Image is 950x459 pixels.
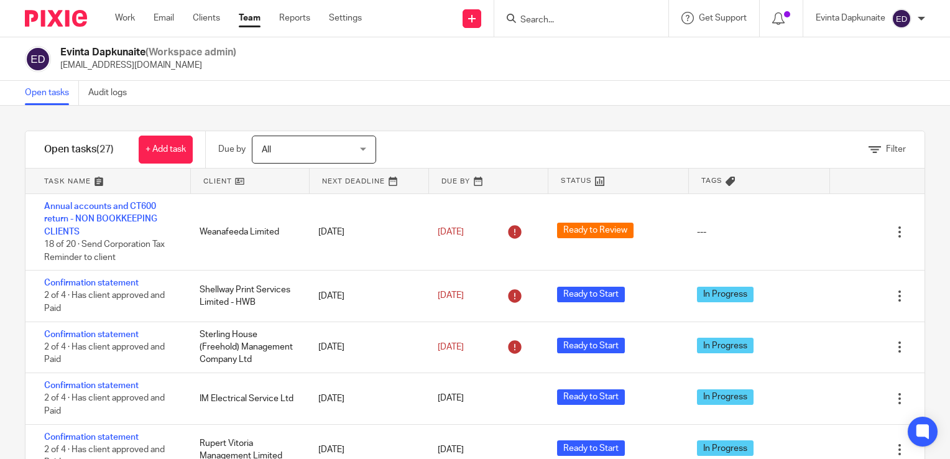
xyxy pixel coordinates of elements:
[44,343,165,364] span: 2 of 4 · Has client approved and Paid
[306,386,425,411] div: [DATE]
[139,136,193,164] a: + Add task
[279,12,310,24] a: Reports
[44,394,165,416] span: 2 of 4 · Has client approved and Paid
[892,9,911,29] img: svg%3E
[886,145,906,154] span: Filter
[697,338,754,353] span: In Progress
[44,330,139,339] a: Confirmation statement
[25,46,51,72] img: svg%3E
[329,12,362,24] a: Settings
[438,228,464,236] span: [DATE]
[519,15,631,26] input: Search
[218,143,246,155] p: Due by
[44,202,157,236] a: Annual accounts and CT600 return - NON BOOKKEEPING CLIENTS
[187,322,307,373] div: Sterling House (Freehold) Management Company Ltd
[561,175,592,186] span: Status
[557,223,634,238] span: Ready to Review
[145,47,236,57] span: (Workspace admin)
[193,12,220,24] a: Clients
[44,433,139,442] a: Confirmation statement
[697,287,754,302] span: In Progress
[697,389,754,405] span: In Progress
[557,338,625,353] span: Ready to Start
[557,389,625,405] span: Ready to Start
[816,12,885,24] p: Evinta Dapkunaite
[25,81,79,105] a: Open tasks
[88,81,136,105] a: Audit logs
[701,175,722,186] span: Tags
[25,10,87,27] img: Pixie
[187,386,307,411] div: IM Electrical Service Ltd
[60,59,236,72] p: [EMAIL_ADDRESS][DOMAIN_NAME]
[239,12,261,24] a: Team
[557,440,625,456] span: Ready to Start
[699,14,747,22] span: Get Support
[96,144,114,154] span: (27)
[44,292,165,313] span: 2 of 4 · Has client approved and Paid
[306,284,425,308] div: [DATE]
[306,220,425,244] div: [DATE]
[697,226,706,238] div: ---
[44,381,139,390] a: Confirmation statement
[438,394,464,403] span: [DATE]
[154,12,174,24] a: Email
[438,343,464,351] span: [DATE]
[60,46,236,59] h2: Evinta Dapkunaite
[697,440,754,456] span: In Progress
[438,292,464,300] span: [DATE]
[306,335,425,359] div: [DATE]
[262,146,271,154] span: All
[557,287,625,302] span: Ready to Start
[115,12,135,24] a: Work
[44,240,165,262] span: 18 of 20 · Send Corporation Tax Reminder to client
[438,445,464,454] span: [DATE]
[187,220,307,244] div: Weanafeeda Limited
[44,143,114,156] h1: Open tasks
[187,277,307,315] div: Shellway Print Services Limited - HWB
[44,279,139,287] a: Confirmation statement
